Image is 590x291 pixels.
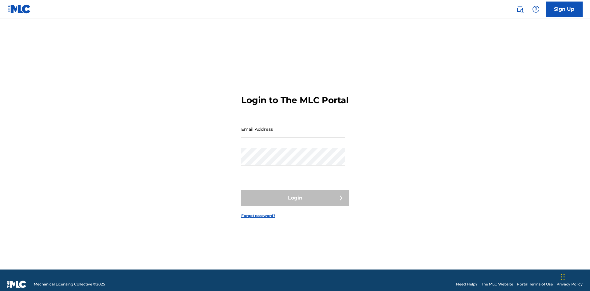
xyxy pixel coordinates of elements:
div: Drag [561,268,565,286]
a: The MLC Website [481,281,513,287]
h3: Login to The MLC Portal [241,95,348,106]
iframe: Chat Widget [559,262,590,291]
a: Privacy Policy [557,281,583,287]
span: Mechanical Licensing Collective © 2025 [34,281,105,287]
a: Need Help? [456,281,478,287]
a: Portal Terms of Use [517,281,553,287]
img: logo [7,281,26,288]
img: MLC Logo [7,5,31,14]
a: Forgot password? [241,213,275,219]
div: Help [530,3,542,15]
img: help [532,6,540,13]
img: search [516,6,524,13]
a: Public Search [514,3,526,15]
a: Sign Up [546,2,583,17]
